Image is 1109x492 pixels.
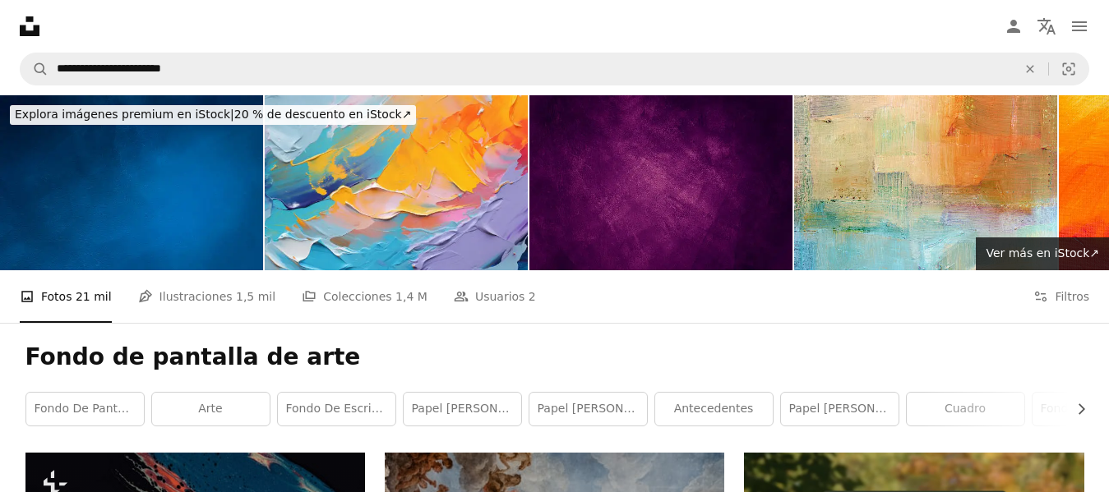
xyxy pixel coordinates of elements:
a: Colecciones 1,4 M [302,270,427,323]
img: Pintura azul y naranja, fondo [794,95,1057,270]
a: papel [PERSON_NAME] a color [529,393,647,425]
a: fondo de pantalla [26,393,144,425]
a: antecedentes [655,393,773,425]
img: Arte abstracto áspero colorido multicolor sobre lienzo [265,95,528,270]
a: papel [PERSON_NAME] del coche [404,393,521,425]
a: cuadro [907,393,1024,425]
button: Borrar [1012,53,1048,85]
button: Menú [1063,10,1096,43]
button: Búsqueda visual [1049,53,1088,85]
a: Ilustraciones 1,5 mil [138,270,276,323]
h1: Fondo de pantalla de arte [25,343,1084,372]
a: Ver más en iStock↗ [976,237,1109,270]
a: Iniciar sesión / Registrarse [997,10,1030,43]
button: Filtros [1033,270,1089,323]
form: Encuentra imágenes en todo el sitio [20,53,1089,85]
a: Usuarios 2 [454,270,536,323]
button: Buscar en Unsplash [21,53,49,85]
a: Fondo de escritorio [278,393,395,425]
span: Explora imágenes premium en iStock | [15,108,234,121]
span: 2 [529,287,536,306]
span: 1,4 M [395,287,427,306]
span: 20 % de descuento en iStock ↗ [15,108,411,121]
a: Papel [PERSON_NAME] genial [781,393,899,425]
span: 1,5 mil [236,287,275,306]
a: arte [152,393,270,425]
button: desplazar lista a la derecha [1066,393,1084,425]
span: Ver más en iStock ↗ [986,246,1099,260]
a: Inicio — Unsplash [20,16,39,36]
button: Idioma [1030,10,1063,43]
img: Grunge fondo púrpura [529,95,792,270]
